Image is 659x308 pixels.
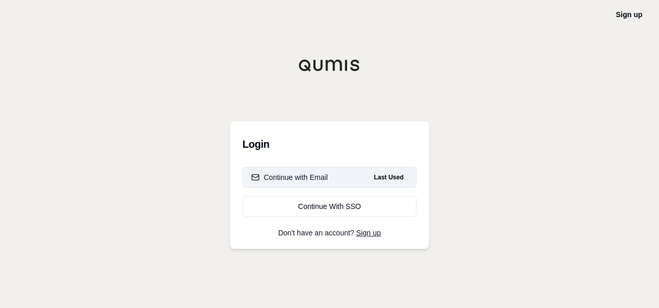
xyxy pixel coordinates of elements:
[242,229,417,236] p: Don't have an account?
[242,134,417,155] h3: Login
[356,229,381,237] a: Sign up
[242,196,417,217] a: Continue With SSO
[242,167,417,188] button: Continue with EmailLast Used
[251,172,328,183] div: Continue with Email
[298,59,361,72] img: Qumis
[616,10,642,19] a: Sign up
[370,171,408,184] span: Last Used
[251,201,408,212] div: Continue With SSO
